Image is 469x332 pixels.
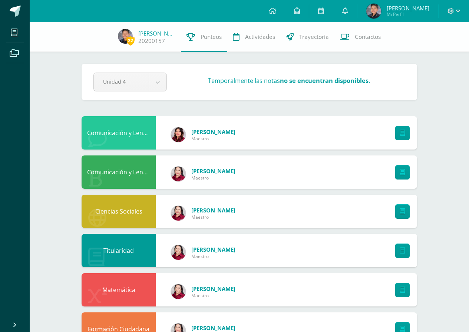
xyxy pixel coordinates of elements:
div: Comunicación y Lenguaje,Idioma Extranjero,Inglés [82,116,156,150]
span: [PERSON_NAME] [191,207,235,214]
a: [PERSON_NAME] [138,30,175,37]
span: [PERSON_NAME] [191,246,235,253]
img: 93ec25152415fe2cab331981aca33a95.png [171,167,186,181]
span: Actividades [245,33,275,41]
a: Contactos [334,22,386,52]
span: [PERSON_NAME] [191,285,235,292]
span: Maestro [191,292,235,299]
h3: Temporalmente las notas . [208,76,370,85]
div: Matemática [82,273,156,306]
div: Ciencias Sociales [82,195,156,228]
span: Trayectoria [299,33,329,41]
a: Trayectoria [281,22,334,52]
a: Punteos [181,22,227,52]
span: Maestro [191,253,235,259]
img: 040ceecffdb86bc051a958786c2eed89.png [366,4,381,19]
span: Contactos [355,33,381,41]
span: Maestro [191,135,235,142]
span: [PERSON_NAME] [191,128,235,135]
span: [PERSON_NAME] [191,167,235,175]
img: 93ec25152415fe2cab331981aca33a95.png [171,206,186,221]
span: Mi Perfil [387,11,429,17]
a: Unidad 4 [94,73,166,91]
a: 20200157 [138,37,165,45]
a: Actividades [227,22,281,52]
strong: no se encuentran disponibles [280,76,369,85]
div: Comunicación y Lenguaje,Idioma Español [82,155,156,189]
span: Unidad 4 [103,73,139,90]
span: Punteos [201,33,222,41]
img: 040ceecffdb86bc051a958786c2eed89.png [118,29,133,44]
span: Maestro [191,175,235,181]
span: Maestro [191,214,235,220]
div: Titularidad [82,234,156,267]
span: [PERSON_NAME] [387,4,429,12]
img: c17dc0044ff73e6528ee1a0ac52c8e58.png [171,127,186,142]
img: 93ec25152415fe2cab331981aca33a95.png [171,284,186,299]
span: 22 [126,36,135,45]
span: [PERSON_NAME] [191,324,235,332]
img: 93ec25152415fe2cab331981aca33a95.png [171,245,186,260]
